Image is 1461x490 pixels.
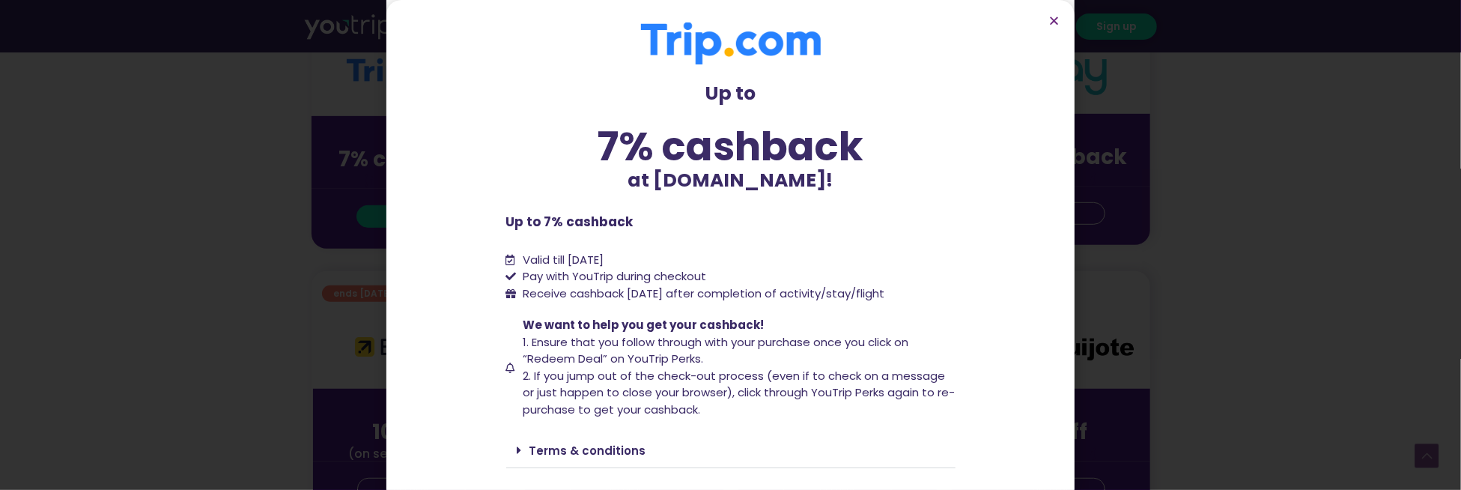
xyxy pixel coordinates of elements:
[523,252,604,267] span: Valid till [DATE]
[506,127,956,166] div: 7% cashback
[529,443,646,459] a: Terms & conditions
[523,317,764,333] span: We want to help you get your cashback!
[506,166,956,195] p: at [DOMAIN_NAME]!
[523,285,884,301] span: Receive cashback [DATE] after completion of activity/stay/flight
[506,213,634,231] b: Up to 7% cashback
[506,433,956,468] div: Terms & conditions
[506,79,956,108] p: Up to
[523,368,955,417] span: 2. If you jump out of the check-out process (even if to check on a message or just happen to clos...
[523,334,908,367] span: 1. Ensure that you follow through with your purchase once you click on “Redeem Deal” on YouTrip P...
[519,268,706,285] span: Pay with YouTrip during checkout
[1048,15,1060,26] a: Close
